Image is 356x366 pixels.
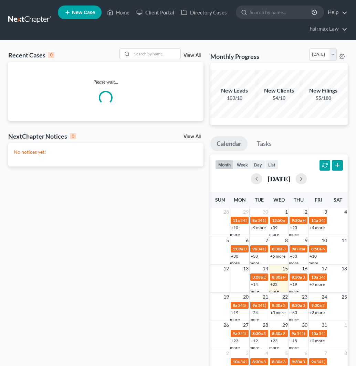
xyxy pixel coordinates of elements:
span: 9:30a [292,359,302,364]
button: week [234,160,251,169]
span: 8:30a [272,359,282,364]
a: Directory Cases [178,6,230,19]
span: 8:30a [292,274,302,280]
span: 3 [324,208,328,216]
span: 9:30a [292,218,302,223]
span: 6 [245,236,249,245]
span: 27 [242,321,249,329]
div: 0 [48,52,54,58]
span: 11a [311,218,318,223]
button: month [215,160,234,169]
span: 20 [242,293,249,301]
span: Fri [315,197,322,203]
span: 8a [252,218,257,223]
span: 8:30a [252,359,263,364]
div: 103/10 [210,95,259,101]
span: 12 [223,265,230,273]
span: Sat [334,197,342,203]
a: +14 more [250,282,259,294]
span: 11a [233,218,240,223]
span: 5 [284,349,289,357]
span: 28 [262,321,269,329]
span: 15 [282,265,289,273]
span: 341(a) Meeting of Creditors for [PERSON_NAME] [240,359,329,364]
span: 2 [226,349,230,357]
span: 9a [252,303,257,308]
span: 16 [301,265,308,273]
span: 9a [292,331,296,336]
div: 54/10 [255,95,303,101]
span: 2 [304,208,308,216]
span: 8:30a [272,331,282,336]
a: Tasks [251,136,278,151]
div: NextChapter Notices [8,132,76,140]
span: 12:50a [272,218,285,223]
span: Docket Text: for [GEOGRAPHIC_DATA] [263,274,334,280]
p: Please wait... [8,78,203,85]
span: 341(a) Meeting for Rayneshia [GEOGRAPHIC_DATA] [258,246,353,251]
a: +19 more [230,310,240,322]
span: 9a [252,246,257,251]
a: +5 more [270,254,285,259]
a: +3 more [310,310,325,315]
a: +7 more [310,282,325,287]
span: New Case [72,10,95,15]
span: Tue [255,197,264,203]
a: +30 more [230,254,240,266]
a: +4 more [310,225,325,230]
span: 7 [265,236,269,245]
span: 8 [344,349,348,357]
a: +22 more [269,282,279,294]
span: 341(a) meeting for [PERSON_NAME] [258,303,324,308]
span: 8:30a [272,303,282,308]
a: +23 more [289,225,299,237]
input: Search by name... [132,49,180,59]
span: 7 [324,349,328,357]
span: 341(a) meeting for [PERSON_NAME] [238,303,304,308]
div: New Filings [299,87,347,95]
span: 9:30a [311,303,322,308]
span: 9a [233,331,237,336]
span: 23 [301,293,308,301]
div: 55/180 [299,95,347,101]
a: +2 more [310,338,325,343]
a: +10 more [230,225,240,237]
span: Wed [273,197,285,203]
span: 26 [223,321,230,329]
span: 1:09a [233,246,243,251]
a: +9 more [251,225,266,230]
span: 18 [341,265,348,273]
span: 1 [284,208,289,216]
span: 9a [311,359,316,364]
span: 29 [282,321,289,329]
span: 8:30a [272,274,282,280]
span: 17 [321,265,328,273]
a: View All [184,134,201,139]
button: list [265,160,278,169]
span: 22 [282,293,289,301]
span: 8a [233,303,237,308]
span: 1 [344,321,348,329]
span: 10 [321,236,328,245]
a: Calendar [210,136,248,151]
span: 3:08a [252,274,263,280]
span: Sun [215,197,225,203]
a: +63 more [289,310,299,322]
span: 9 [304,236,308,245]
span: 21 [262,293,269,301]
span: 4 [265,349,269,357]
span: Docket Text: for [PERSON_NAME] [285,218,347,223]
a: Client Portal [133,6,178,19]
a: +22 more [230,338,240,350]
a: +23 more [269,338,279,350]
span: 341(a) meeting for [PERSON_NAME] [263,331,330,336]
span: 10a [311,274,318,280]
span: 10a [233,359,240,364]
span: 341(a) meeting for [PERSON_NAME] [240,218,307,223]
span: 3 [245,349,249,357]
span: 5 [226,236,230,245]
span: 30 [262,208,269,216]
span: 28 [223,208,230,216]
span: 11 [341,236,348,245]
span: Thu [294,197,304,203]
